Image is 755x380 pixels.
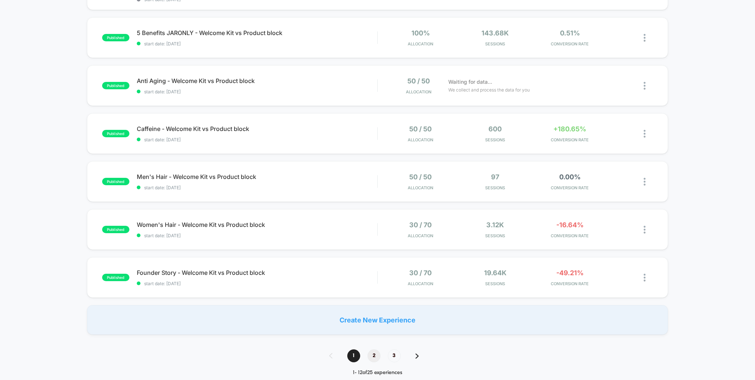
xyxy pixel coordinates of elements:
[409,125,432,133] span: 50 / 50
[411,29,430,37] span: 100%
[481,29,509,37] span: 143.68k
[137,185,377,190] span: start date: [DATE]
[408,281,433,286] span: Allocation
[535,137,606,142] span: CONVERSION RATE
[560,29,580,37] span: 0.51%
[415,353,419,359] img: pagination forward
[102,130,129,137] span: published
[409,221,432,229] span: 30 / 70
[644,82,646,90] img: close
[137,233,377,238] span: start date: [DATE]
[87,305,668,335] div: Create New Experience
[644,274,646,281] img: close
[137,269,377,276] span: Founder Story - Welcome Kit vs Product block
[137,125,377,132] span: Caffeine - Welcome Kit vs Product block
[137,281,377,286] span: start date: [DATE]
[102,82,129,89] span: published
[137,77,377,84] span: Anti Aging - Welcome Kit vs Product block
[448,86,530,93] span: We collect and process the data for you
[408,233,433,238] span: Allocation
[388,349,401,362] span: 3
[535,41,606,46] span: CONVERSION RATE
[322,370,434,376] div: 1 - 12 of 25 experiences
[409,269,432,277] span: 30 / 70
[491,173,499,181] span: 97
[102,274,129,281] span: published
[368,349,380,362] span: 2
[408,137,433,142] span: Allocation
[535,281,606,286] span: CONVERSION RATE
[556,221,584,229] span: -16.64%
[556,269,584,277] span: -49.21%
[644,130,646,138] img: close
[102,178,129,185] span: published
[137,137,377,142] span: start date: [DATE]
[460,137,531,142] span: Sessions
[407,77,430,85] span: 50 / 50
[488,125,502,133] span: 600
[535,233,606,238] span: CONVERSION RATE
[644,226,646,234] img: close
[448,78,492,86] span: Waiting for data...
[347,349,360,362] span: 1
[460,233,531,238] span: Sessions
[137,173,377,180] span: Men's Hair - Welcome Kit vs Product block
[553,125,586,133] span: +180.65%
[137,29,377,37] span: 5 Benefits JARONLY - Welcome Kit vs Product block
[535,185,606,190] span: CONVERSION RATE
[460,281,531,286] span: Sessions
[644,34,646,42] img: close
[460,185,531,190] span: Sessions
[408,41,433,46] span: Allocation
[406,89,431,94] span: Allocation
[102,226,129,233] span: published
[409,173,432,181] span: 50 / 50
[559,173,581,181] span: 0.00%
[644,178,646,186] img: close
[408,185,433,190] span: Allocation
[137,89,377,94] span: start date: [DATE]
[486,221,504,229] span: 3.12k
[102,34,129,41] span: published
[484,269,507,277] span: 19.64k
[137,221,377,228] span: Women's Hair - Welcome Kit vs Product block
[137,41,377,46] span: start date: [DATE]
[460,41,531,46] span: Sessions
